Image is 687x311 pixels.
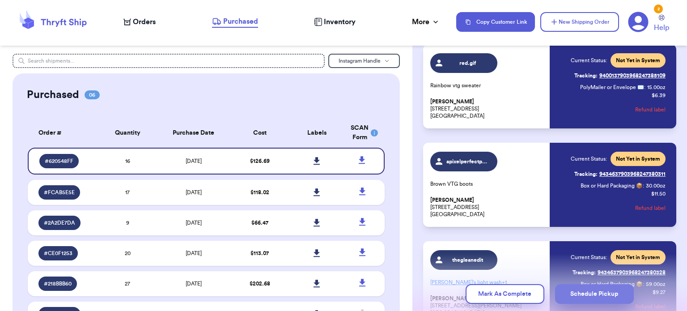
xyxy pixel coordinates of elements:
[212,16,258,28] a: Purchased
[572,269,596,276] span: Tracking:
[540,12,619,32] button: New Shipping Order
[125,190,130,195] span: 17
[654,15,669,33] a: Help
[186,220,202,226] span: [DATE]
[571,254,607,261] span: Current Status:
[186,281,202,286] span: [DATE]
[643,182,644,189] span: :
[223,16,258,27] span: Purchased
[572,265,666,280] a: Tracking:9434637903968247380328
[574,170,598,178] span: Tracking:
[27,88,79,102] h2: Purchased
[430,197,474,204] span: [PERSON_NAME]
[13,54,325,68] input: Search shipments...
[125,281,130,286] span: 27
[186,251,202,256] span: [DATE]
[430,180,544,187] p: Brown VTG boots
[647,84,666,91] span: 15.00 oz
[555,284,634,304] button: Schedule Pickup
[45,158,73,165] span: # 620548FF
[430,98,474,105] span: [PERSON_NAME]
[328,54,400,68] button: Instagram Handle
[635,100,666,119] button: Refund label
[574,167,666,181] a: Tracking:9434637903968247380311
[288,118,345,148] th: Labels
[314,17,356,27] a: Inventory
[446,158,489,165] span: apixelperfectphoto
[616,57,660,64] span: Not Yet in System
[430,275,544,290] p: [PERSON_NAME]’s light wash
[652,92,666,99] p: $ 6.39
[186,190,202,195] span: [DATE]
[231,118,288,148] th: Cost
[44,250,72,257] span: # CE0F1253
[156,118,231,148] th: Purchase Date
[628,12,649,32] a: 2
[430,82,544,89] p: Rainbow vtg sweater
[412,17,440,27] div: More
[44,280,72,287] span: # 218BBB60
[28,118,99,148] th: Order #
[654,22,669,33] span: Help
[616,254,660,261] span: Not Yet in System
[580,85,644,90] span: PolyMailer or Envelope ✉️
[126,220,129,226] span: 9
[99,118,156,148] th: Quantity
[85,90,100,99] span: 06
[574,72,598,79] span: Tracking:
[456,12,535,32] button: Copy Customer Link
[635,198,666,218] button: Refund label
[644,84,645,91] span: :
[250,190,269,195] span: $ 118.02
[44,219,75,226] span: # 2A2DE7DA
[351,124,374,142] div: SCAN Form
[430,196,544,218] p: [STREET_ADDRESS] [GEOGRAPHIC_DATA]
[324,17,356,27] span: Inventory
[430,98,544,119] p: [STREET_ADDRESS] [GEOGRAPHIC_DATA]
[616,155,660,162] span: Not Yet in System
[250,158,270,164] span: $ 126.69
[250,251,269,256] span: $ 113.07
[44,189,75,196] span: # FCAB5E5E
[251,220,268,226] span: $ 66.47
[466,284,544,304] button: Mark As Complete
[581,183,643,188] span: Box or Hard Packaging 📦
[651,190,666,197] p: $ 11.50
[339,58,381,64] span: Instagram Handle
[571,155,607,162] span: Current Status:
[574,68,666,83] a: Tracking:9400137903968247385109
[133,17,156,27] span: Orders
[571,57,607,64] span: Current Status:
[654,4,663,13] div: 2
[186,158,202,164] span: [DATE]
[125,251,131,256] span: 20
[646,182,666,189] span: 30.00 oz
[250,281,270,286] span: $ 202.68
[446,256,489,264] span: thegleanedit
[125,158,130,164] span: 16
[123,17,156,27] a: Orders
[446,60,489,67] span: red.gif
